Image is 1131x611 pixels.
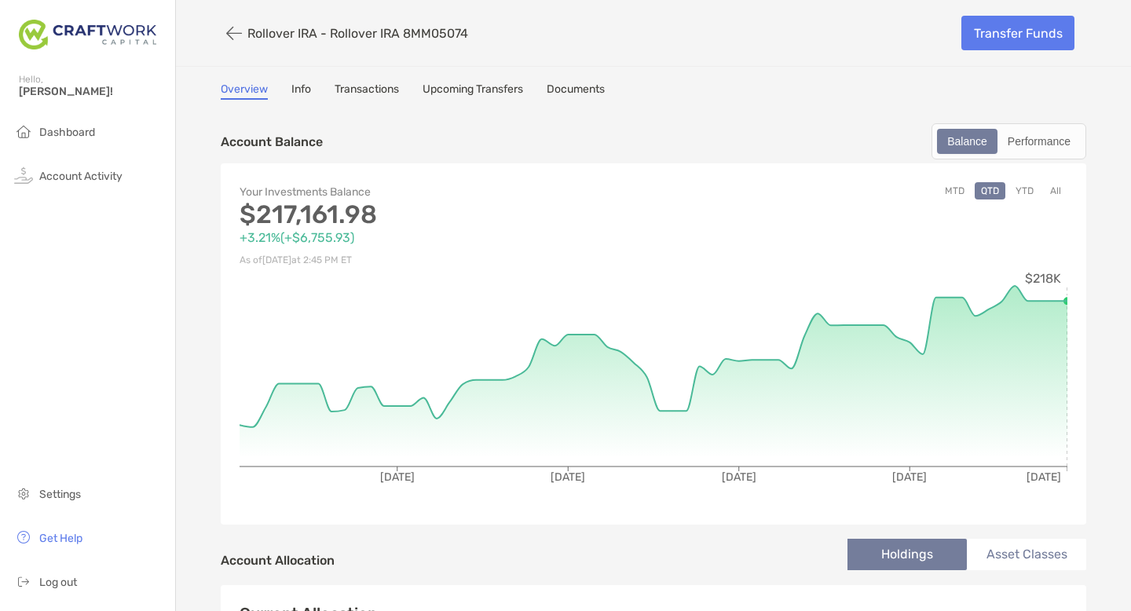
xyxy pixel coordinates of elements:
li: Asset Classes [967,539,1086,570]
img: get-help icon [14,528,33,547]
button: All [1044,182,1067,199]
button: QTD [975,182,1005,199]
tspan: [DATE] [722,470,756,484]
a: Upcoming Transfers [423,82,523,100]
a: Info [291,82,311,100]
p: As of [DATE] at 2:45 PM ET [240,251,653,270]
tspan: [DATE] [380,470,415,484]
div: Balance [939,130,996,152]
p: Rollover IRA - Rollover IRA 8MM05074 [247,26,468,41]
tspan: [DATE] [892,470,927,484]
h4: Account Allocation [221,553,335,568]
tspan: [DATE] [551,470,585,484]
a: Transfer Funds [961,16,1074,50]
span: Account Activity [39,170,123,183]
span: [PERSON_NAME]! [19,85,166,98]
img: activity icon [14,166,33,185]
img: household icon [14,122,33,141]
img: settings icon [14,484,33,503]
button: MTD [939,182,971,199]
p: $217,161.98 [240,205,653,225]
p: Your Investments Balance [240,182,653,202]
img: Zoe Logo [19,6,156,63]
a: Documents [547,82,605,100]
a: Transactions [335,82,399,100]
img: logout icon [14,572,33,591]
p: Account Balance [221,132,323,152]
a: Overview [221,82,268,100]
span: Dashboard [39,126,95,139]
li: Holdings [847,539,967,570]
div: segmented control [932,123,1086,159]
div: Performance [999,130,1079,152]
tspan: $218K [1025,271,1061,286]
button: YTD [1009,182,1040,199]
span: Get Help [39,532,82,545]
tspan: [DATE] [1027,470,1061,484]
span: Settings [39,488,81,501]
p: +3.21% ( +$6,755.93 ) [240,228,653,247]
span: Log out [39,576,77,589]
